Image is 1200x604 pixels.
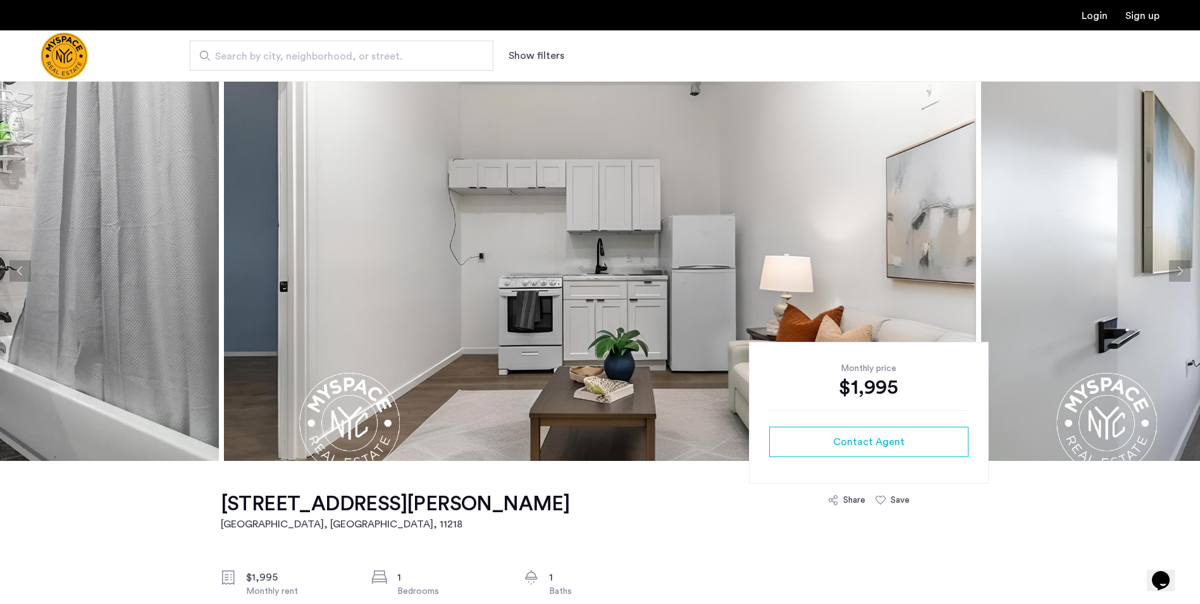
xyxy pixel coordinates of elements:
[509,48,564,63] button: Show or hide filters
[221,491,570,517] h1: [STREET_ADDRESS][PERSON_NAME]
[833,434,905,450] span: Contact Agent
[190,41,493,71] input: Apartment Search
[246,585,352,598] div: Monthly rent
[40,32,88,80] img: logo
[891,494,910,506] div: Save
[221,517,570,532] h2: [GEOGRAPHIC_DATA], [GEOGRAPHIC_DATA] , 11218
[1125,11,1160,21] a: Registration
[1147,553,1187,591] iframe: chat widget
[1082,11,1108,21] a: Login
[9,260,31,282] button: Previous apartment
[549,585,655,598] div: Baths
[769,375,968,400] div: $1,995
[224,81,976,461] img: apartment
[549,570,655,585] div: 1
[246,570,352,585] div: $1,995
[215,49,458,64] span: Search by city, neighborhood, or street.
[769,427,968,457] button: button
[221,491,570,532] a: [STREET_ADDRESS][PERSON_NAME][GEOGRAPHIC_DATA], [GEOGRAPHIC_DATA], 11218
[843,494,865,506] div: Share
[40,32,88,80] a: Cazamio Logo
[769,362,968,375] div: Monthly price
[397,585,504,598] div: Bedrooms
[397,570,504,585] div: 1
[1169,260,1191,282] button: Next apartment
